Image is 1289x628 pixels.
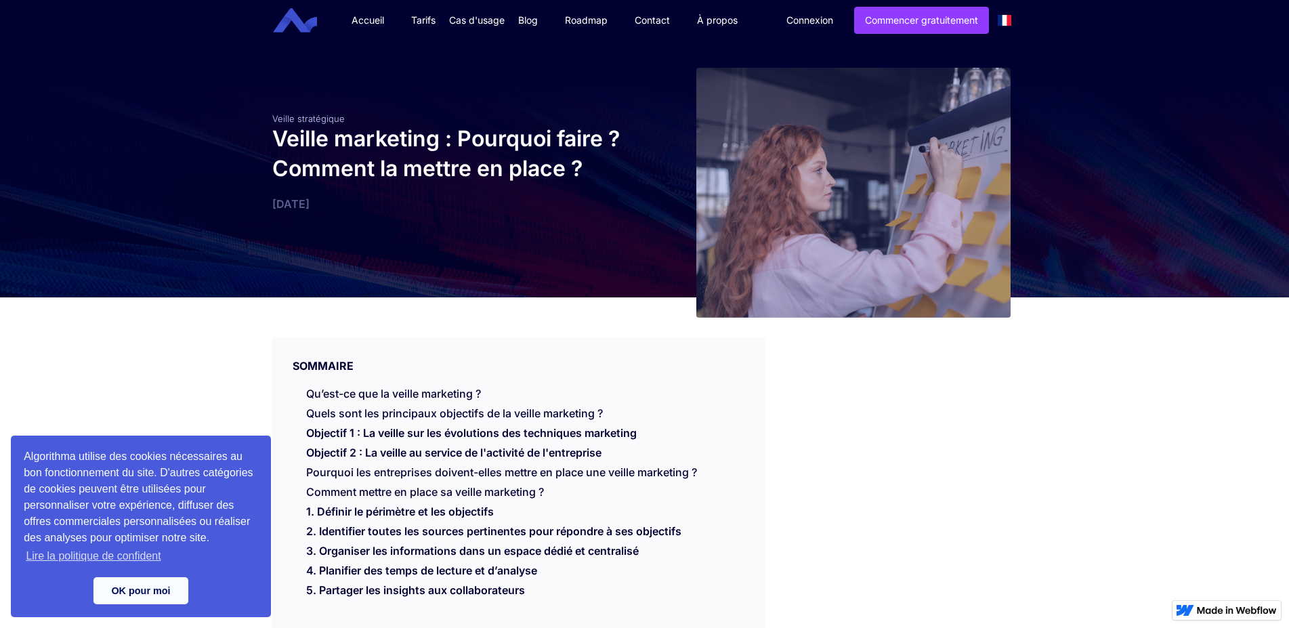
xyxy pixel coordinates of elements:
a: home [283,8,327,33]
a: Objectif 2 : La veille au service de l'activité de l'entreprise [306,446,601,466]
a: dismiss cookie message [93,577,188,604]
div: Cas d'usage [449,14,505,27]
a: Quels sont les principaux objectifs de la veille marketing ? [306,406,603,420]
a: learn more about cookies [24,546,163,566]
div: cookieconsent [11,436,271,617]
a: Pourquoi les entreprises doivent-elles mettre en place une veille marketing ? [306,465,697,479]
a: 4. Planifier des temps de lecture et d’analyse [306,564,537,584]
a: Connexion [776,7,843,33]
div: SOMMAIRE [272,338,765,373]
h1: Veille marketing : Pourquoi faire ? Comment la mettre en place ? [272,124,638,184]
div: Veille stratégique [272,113,638,124]
span: Algorithma utilise des cookies nécessaires au bon fonctionnement du site. D'autres catégories de ... [24,448,258,566]
a: Qu’est-ce que la veille marketing ? [306,387,481,400]
a: 2. Identifier toutes les sources pertinentes pour répondre à ses objectifs [306,524,681,545]
a: Commencer gratuitement [854,7,989,34]
a: Comment mettre en place sa veille marketing ? [306,485,544,499]
a: 1. Définir le périmètre et les objectifs [306,505,494,525]
div: [DATE] [272,197,638,211]
img: Made in Webflow [1197,606,1277,614]
a: 3. Organiser les informations dans un espace dédié et centralisé [306,544,639,564]
a: Objectif 1 : La veille sur les évolutions des techniques marketing [306,426,637,446]
a: 5. Partager les insights aux collaborateurs [306,583,525,604]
